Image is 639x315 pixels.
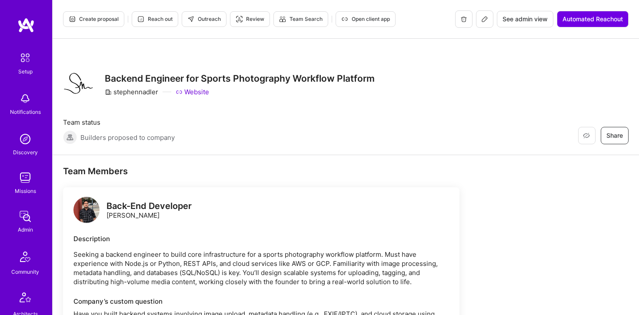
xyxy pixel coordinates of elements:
[11,267,39,276] div: Community
[17,17,35,33] img: logo
[10,107,41,116] div: Notifications
[63,71,94,98] img: Company Logo
[17,169,34,186] img: teamwork
[279,15,323,23] span: Team Search
[176,87,209,96] a: Website
[236,16,243,23] i: icon Targeter
[63,118,175,127] span: Team status
[187,15,221,23] span: Outreach
[15,186,36,196] div: Missions
[18,67,33,76] div: Setup
[73,197,100,225] a: logo
[132,11,178,27] button: Reach out
[80,133,175,142] span: Builders proposed to company
[73,297,449,306] div: Company’s custom question
[105,73,375,84] h3: Backend Engineer for Sports Photography Workflow Platform
[63,130,77,144] img: Builders proposed to company
[137,15,173,23] span: Reach out
[63,11,124,27] button: Create proposal
[15,246,36,267] img: Community
[341,15,390,23] span: Open client app
[15,288,36,309] img: Architects
[562,15,623,23] span: Automated Reachout
[105,89,112,96] i: icon CompanyGray
[18,225,33,234] div: Admin
[73,250,449,286] p: Seeking a backend engineer to build core infrastructure for a sports photography workflow platfor...
[273,11,328,27] button: Team Search
[230,11,270,27] button: Review
[497,11,553,27] button: See admin view
[73,234,449,243] div: Description
[601,127,629,144] button: Share
[557,11,629,27] button: Automated Reachout
[182,11,226,27] button: Outreach
[17,130,34,148] img: discovery
[17,208,34,225] img: admin teamwork
[336,11,396,27] button: Open client app
[63,166,459,177] div: Team Members
[73,197,100,223] img: logo
[69,16,76,23] i: icon Proposal
[17,90,34,107] img: bell
[105,87,158,96] div: stephennadler
[583,132,590,139] i: icon EyeClosed
[13,148,38,157] div: Discovery
[16,49,34,67] img: setup
[236,15,264,23] span: Review
[606,131,623,140] span: Share
[106,202,192,220] div: [PERSON_NAME]
[69,15,119,23] span: Create proposal
[503,15,548,23] span: See admin view
[106,202,192,211] div: Back-End Developer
